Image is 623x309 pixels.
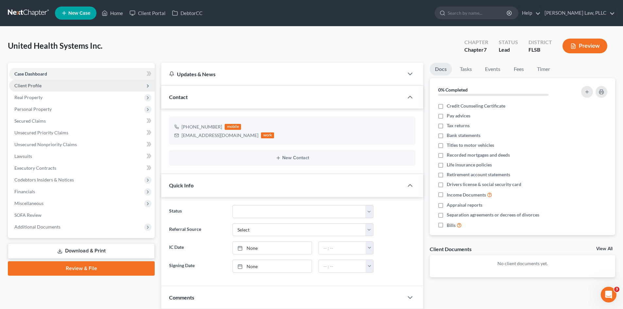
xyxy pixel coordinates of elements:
span: Drivers license & social security card [447,181,521,188]
span: Credit Counseling Certificate [447,103,505,109]
a: View All [596,247,613,251]
div: District [528,39,552,46]
span: Unsecured Priority Claims [14,130,68,135]
a: Fees [508,63,529,76]
span: Case Dashboard [14,71,47,77]
a: Download & Print [8,243,155,259]
a: Timer [532,63,555,76]
a: SOFA Review [9,209,155,221]
iframe: Intercom live chat [601,287,616,302]
span: Tax returns [447,122,470,129]
span: Miscellaneous [14,200,43,206]
a: Events [480,63,506,76]
span: Bills [447,222,456,229]
span: Additional Documents [14,224,61,230]
input: -- : -- [319,260,366,272]
a: Unsecured Nonpriority Claims [9,139,155,150]
input: Search by name... [448,7,508,19]
div: Status [499,39,518,46]
div: Client Documents [430,246,472,252]
a: [PERSON_NAME] Law, PLLC [541,7,615,19]
button: Preview [562,39,607,53]
div: mobile [225,124,241,130]
div: [PHONE_NUMBER] [182,124,222,130]
label: IC Date [166,241,229,254]
a: Docs [430,63,452,76]
span: Contact [169,94,188,100]
div: FLSB [528,46,552,54]
button: New Contact [174,155,410,161]
a: Review & File [8,261,155,276]
div: Updates & News [169,71,396,77]
a: Help [519,7,541,19]
a: DebtorCC [169,7,206,19]
span: Executory Contracts [14,165,56,171]
span: Bank statements [447,132,480,139]
a: Executory Contracts [9,162,155,174]
span: Retirement account statements [447,171,510,178]
span: Codebtors Insiders & Notices [14,177,74,182]
span: Unsecured Nonpriority Claims [14,142,77,147]
span: Comments [169,294,194,300]
span: Lawsuits [14,153,32,159]
span: Pay advices [447,112,470,119]
span: New Case [68,11,90,16]
span: 7 [484,46,487,53]
a: Client Portal [126,7,169,19]
div: Chapter [464,46,488,54]
span: Secured Claims [14,118,46,124]
strong: 0% Completed [438,87,468,93]
a: Unsecured Priority Claims [9,127,155,139]
a: Tasks [455,63,477,76]
span: Life insurance policies [447,162,492,168]
div: work [261,132,274,138]
a: None [233,260,312,272]
a: Home [98,7,126,19]
span: Quick Info [169,182,194,188]
a: Secured Claims [9,115,155,127]
a: Case Dashboard [9,68,155,80]
p: No client documents yet. [435,260,610,267]
div: [EMAIL_ADDRESS][DOMAIN_NAME] [182,132,258,139]
span: Titles to motor vehicles [447,142,494,148]
a: None [233,242,312,254]
span: Income Documents [447,192,486,198]
a: Lawsuits [9,150,155,162]
span: 3 [614,287,619,292]
span: United Health Systems Inc. [8,41,102,50]
span: Appraisal reports [447,202,482,208]
span: Recorded mortgages and deeds [447,152,510,158]
span: Financials [14,189,35,194]
span: Real Property [14,94,43,100]
span: Client Profile [14,83,42,88]
label: Status [166,205,229,218]
span: Separation agreements or decrees of divorces [447,212,539,218]
span: Personal Property [14,106,52,112]
div: Lead [499,46,518,54]
span: SOFA Review [14,212,42,218]
div: Chapter [464,39,488,46]
label: Signing Date [166,260,229,273]
input: -- : -- [319,242,366,254]
label: Referral Source [166,223,229,236]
